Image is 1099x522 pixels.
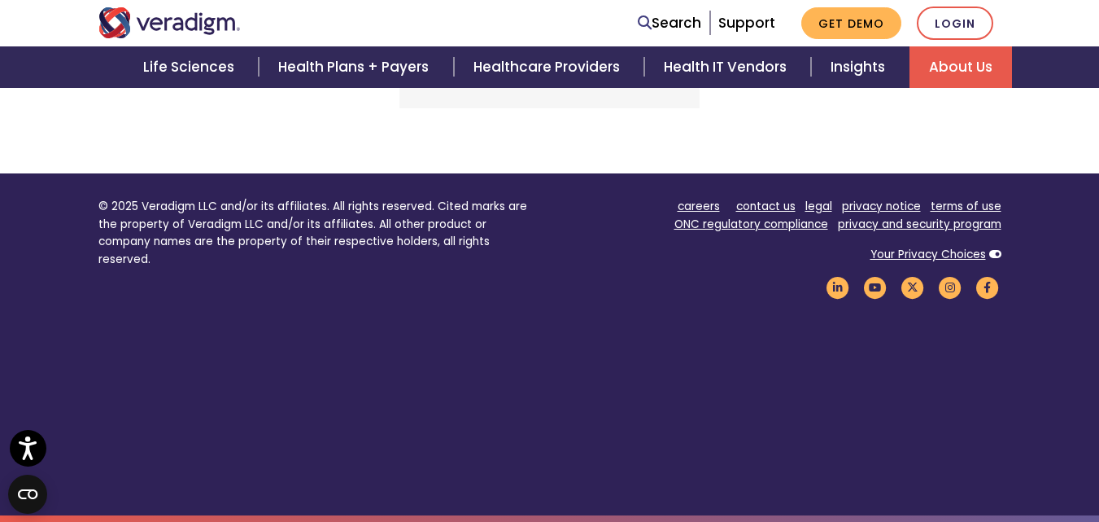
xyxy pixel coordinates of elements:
a: Health IT Vendors [644,46,811,88]
a: Insights [811,46,909,88]
a: Health Plans + Payers [259,46,453,88]
a: careers [678,199,720,214]
a: Support [718,13,775,33]
a: Veradigm YouTube Link [861,279,889,295]
a: legal [805,199,832,214]
a: Search [638,12,701,34]
a: Healthcare Providers [454,46,644,88]
a: Get Demo [801,7,901,39]
button: Open CMP widget [8,475,47,514]
a: privacy notice [842,199,921,214]
a: Veradigm Twitter Link [899,279,927,295]
a: Life Sciences [124,46,259,88]
a: Veradigm LinkedIn Link [824,279,852,295]
a: ONC regulatory compliance [674,217,828,232]
a: Veradigm Facebook Link [974,279,1001,295]
a: Login [917,7,993,40]
a: privacy and security program [838,217,1001,232]
a: Veradigm Instagram Link [936,279,964,295]
a: terms of use [931,199,1001,214]
a: contact us [736,199,796,214]
img: Veradigm logo [98,7,241,38]
a: Your Privacy Choices [870,247,986,262]
p: © 2025 Veradigm LLC and/or its affiliates. All rights reserved. Cited marks are the property of V... [98,198,538,269]
a: About Us [909,46,1012,88]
